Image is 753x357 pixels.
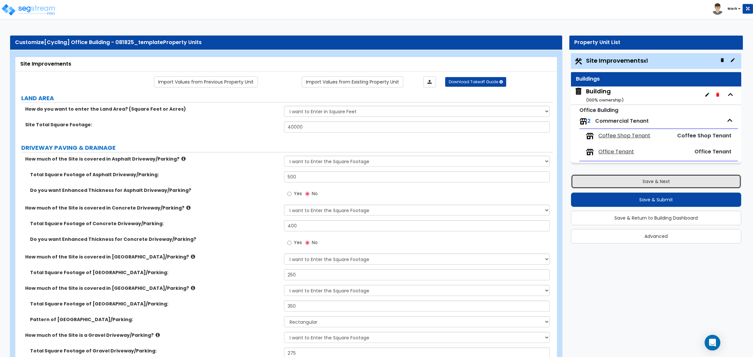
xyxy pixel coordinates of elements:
[181,156,186,161] i: click for more info!
[586,97,624,103] small: ( 100 % ownership)
[302,76,403,87] a: Import the dynamic attribute values from existing properties.
[595,117,649,125] span: Commercial Tenant
[728,6,737,11] b: Mark
[586,148,594,156] img: tenants.png
[30,220,279,227] label: Total Square Footage of Concrete Driveway/Parking:
[571,193,741,207] button: Save & Submit
[287,239,292,246] input: Yes
[705,335,720,350] div: Open Intercom Messenger
[25,106,279,112] label: How do you want to enter the Land Area? (Square Feet or Acres)
[21,144,553,152] label: DRIVEWAY PAVING & DRAINAGE
[574,87,624,104] span: Building
[571,174,741,189] button: Save & Next
[305,190,310,197] input: No
[25,285,279,291] label: How much of the Site is covered in [GEOGRAPHIC_DATA]/Parking?
[574,57,583,66] img: Construction.png
[156,333,160,337] i: click for more info!
[423,76,436,87] a: Import the dynamic attributes value through Excel sheet
[30,316,279,323] label: Pattern of [GEOGRAPHIC_DATA]/Parking:
[586,56,648,65] span: Site Improvements
[574,87,583,96] img: building.svg
[191,286,195,290] i: click for more info!
[576,75,736,83] div: Buildings
[579,117,587,125] img: tenants.png
[586,87,624,104] div: Building
[694,148,731,155] span: Office Tenant
[15,39,557,46] div: Customize Property Units
[30,269,279,276] label: Total Square Footage of [GEOGRAPHIC_DATA]/Parking:
[30,171,279,178] label: Total Square Footage of Asphalt Driveway/Parking:
[186,205,191,210] i: click for more info!
[587,117,591,125] span: 2
[598,132,650,140] span: Coffee Shop Tenant
[191,254,195,259] i: click for more info!
[571,229,741,243] button: Advanced
[294,190,302,197] span: Yes
[586,132,594,140] img: tenants.png
[312,190,318,197] span: No
[44,39,163,46] span: [Cycling] Office Building - 081825_template
[712,3,723,15] img: avatar.png
[579,106,618,114] small: Office Building
[312,239,318,246] span: No
[30,187,279,194] label: Do you want Enhanced Thickness for Asphalt Driveway/Parking?
[644,57,648,64] small: x1
[1,3,57,16] img: logo_pro_r.png
[30,301,279,307] label: Total Square Footage of [GEOGRAPHIC_DATA]/Parking:
[154,76,258,87] a: Import the dynamic attribute values from previous properties.
[294,239,302,246] span: Yes
[574,39,738,46] div: Property Unit List
[305,239,310,246] input: No
[571,211,741,225] button: Save & Return to Building Dashboard
[25,156,279,162] label: How much of the Site is covered in Asphalt Driveway/Parking?
[445,77,506,87] button: Download Takeoff Guide
[287,190,292,197] input: Yes
[598,148,634,156] span: Office Tenant
[21,94,553,102] label: LAND AREA
[449,79,498,85] span: Download Takeoff Guide
[20,60,552,68] div: Site Improvements
[677,132,731,139] span: Coffee Shop Tenant
[25,205,279,211] label: How much of the Site is covered in Concrete Driveway/Parking?
[30,348,279,354] label: Total Square Footage of Gravel Driveway/Parking:
[25,254,279,260] label: How much of the Site is covered in [GEOGRAPHIC_DATA]/Parking?
[25,332,279,338] label: How much of the Site is a Gravel Driveway/Parking?
[30,236,279,242] label: Do you want Enhanced Thickness for Concrete Driveway/Parking?
[25,121,279,128] label: Site Total Square Footage:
